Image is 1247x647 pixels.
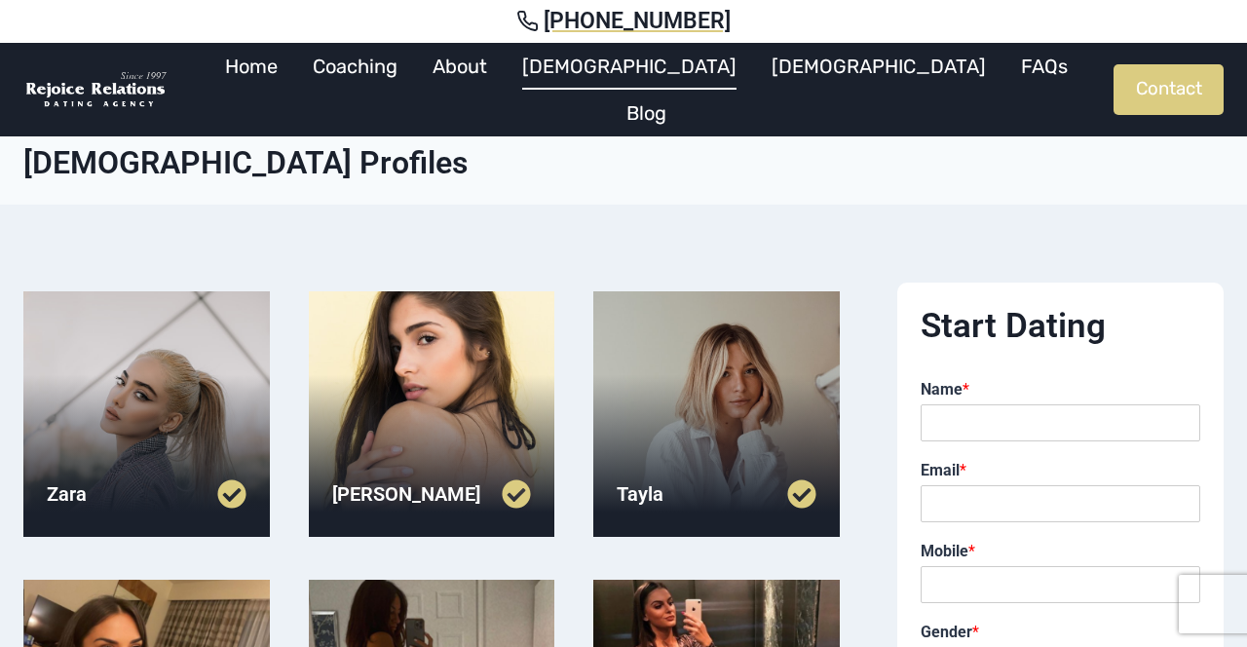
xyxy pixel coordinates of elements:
label: Name [921,380,1200,400]
img: Rejoice Relations [23,70,170,110]
input: Mobile [921,566,1200,603]
a: About [415,43,505,90]
a: FAQs [1003,43,1085,90]
h1: [DEMOGRAPHIC_DATA] Profiles [23,144,1224,181]
a: Contact [1114,64,1224,115]
h2: Start Dating [921,306,1200,347]
a: Coaching [295,43,415,90]
label: Gender [921,623,1200,643]
a: [DEMOGRAPHIC_DATA] [754,43,1003,90]
nav: Primary [179,43,1114,136]
label: Mobile [921,542,1200,562]
a: [PHONE_NUMBER] [23,8,1224,35]
span: [PHONE_NUMBER] [544,8,731,35]
label: Email [921,461,1200,481]
a: [DEMOGRAPHIC_DATA] [505,43,754,90]
a: Blog [609,90,684,136]
a: Home [208,43,295,90]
